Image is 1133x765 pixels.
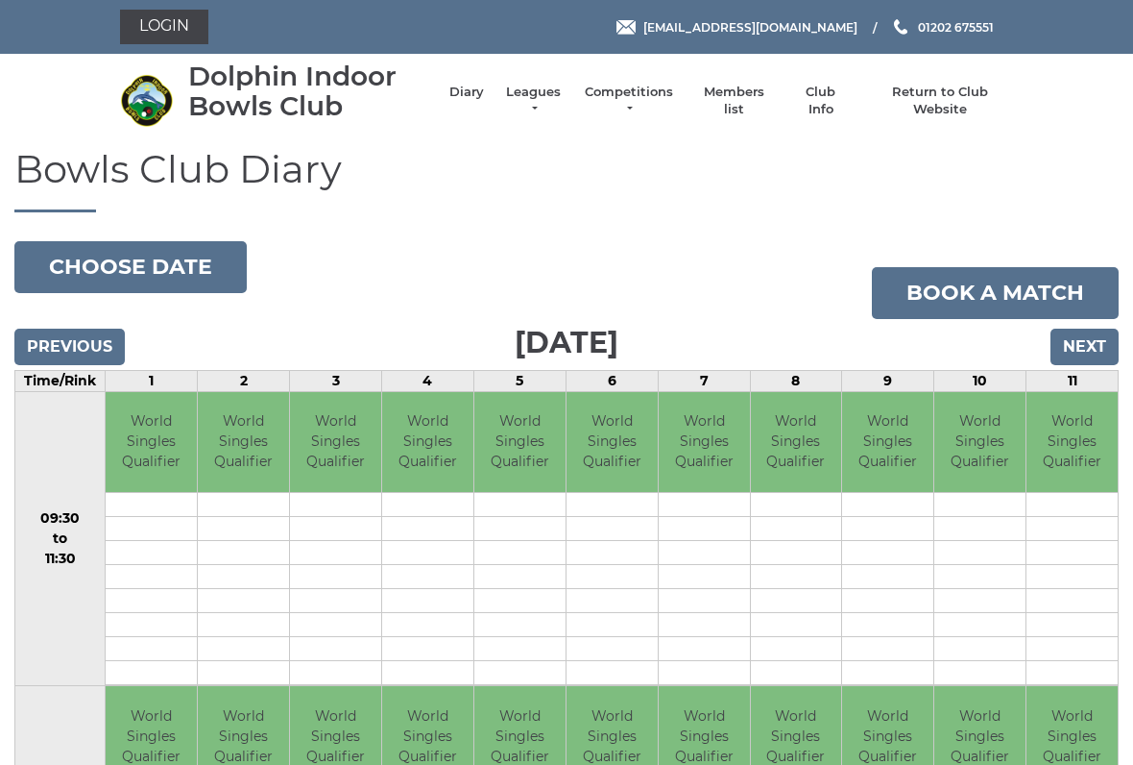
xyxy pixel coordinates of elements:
button: Choose date [14,241,247,293]
input: Previous [14,329,125,365]
span: 01202 675551 [918,19,994,34]
td: World Singles Qualifier [566,392,658,493]
td: 6 [566,370,658,391]
td: World Singles Qualifier [842,392,933,493]
a: Login [120,10,208,44]
td: World Singles Qualifier [751,392,842,493]
a: Members list [693,84,773,118]
a: Leagues [503,84,564,118]
td: 2 [198,370,290,391]
td: World Singles Qualifier [659,392,750,493]
a: Return to Club Website [868,84,1013,118]
td: 5 [473,370,566,391]
a: Diary [449,84,484,101]
h1: Bowls Club Diary [14,148,1119,212]
span: [EMAIL_ADDRESS][DOMAIN_NAME] [643,19,857,34]
img: Email [616,20,636,35]
div: Dolphin Indoor Bowls Club [188,62,430,121]
td: World Singles Qualifier [382,392,473,493]
td: 4 [382,370,474,391]
a: Phone us 01202 675551 [891,18,994,37]
td: World Singles Qualifier [474,392,566,493]
td: World Singles Qualifier [934,392,1025,493]
input: Next [1050,329,1119,365]
td: 7 [658,370,750,391]
img: Dolphin Indoor Bowls Club [120,74,173,127]
td: 9 [842,370,934,391]
td: 11 [1026,370,1119,391]
td: World Singles Qualifier [198,392,289,493]
td: World Singles Qualifier [106,392,197,493]
a: Book a match [872,267,1119,319]
a: Email [EMAIL_ADDRESS][DOMAIN_NAME] [616,18,857,37]
td: 10 [934,370,1026,391]
td: 1 [106,370,198,391]
a: Club Info [793,84,849,118]
img: Phone us [894,19,907,35]
td: 3 [290,370,382,391]
td: Time/Rink [15,370,106,391]
td: 8 [750,370,842,391]
a: Competitions [583,84,675,118]
td: World Singles Qualifier [290,392,381,493]
td: 09:30 to 11:30 [15,391,106,686]
td: World Singles Qualifier [1026,392,1118,493]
